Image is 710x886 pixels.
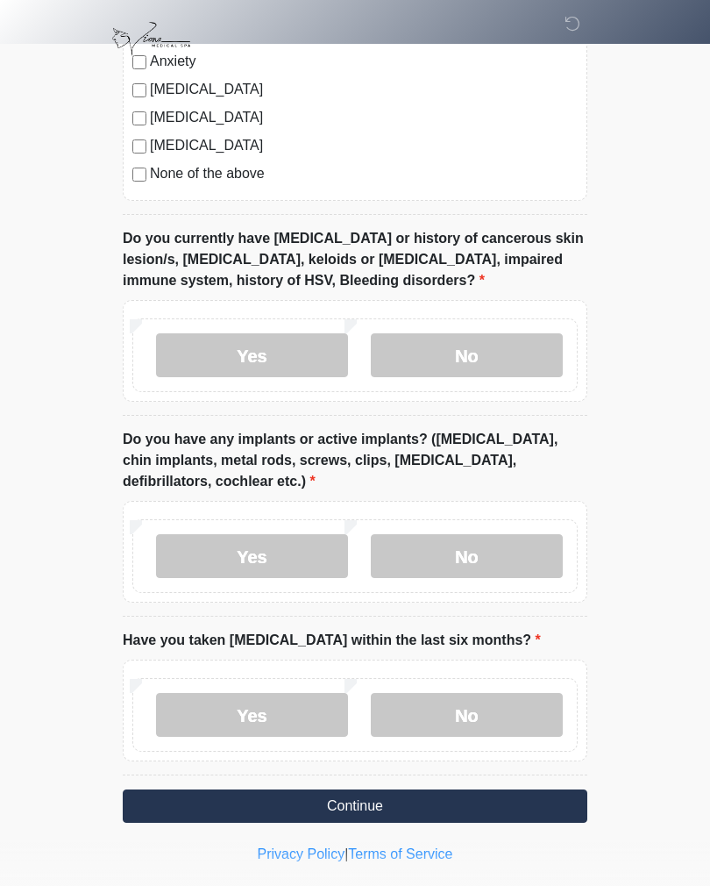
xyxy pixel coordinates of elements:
a: Privacy Policy [258,847,345,861]
label: No [371,534,563,578]
img: Viona Medical Spa Logo [105,13,197,65]
input: [MEDICAL_DATA] [132,139,146,154]
label: No [371,333,563,377]
input: [MEDICAL_DATA] [132,83,146,97]
label: Yes [156,534,348,578]
a: Terms of Service [348,847,452,861]
label: [MEDICAL_DATA] [150,107,578,128]
a: | [344,847,348,861]
label: Yes [156,333,348,377]
input: None of the above [132,168,146,182]
label: [MEDICAL_DATA] [150,135,578,156]
input: [MEDICAL_DATA] [132,111,146,125]
label: Have you taken [MEDICAL_DATA] within the last six months? [123,630,541,651]
label: [MEDICAL_DATA] [150,79,578,100]
label: Do you have any implants or active implants? ([MEDICAL_DATA], chin implants, metal rods, screws, ... [123,429,587,492]
label: None of the above [150,163,578,184]
button: Continue [123,790,587,823]
label: Do you currently have [MEDICAL_DATA] or history of cancerous skin lesion/s, [MEDICAL_DATA], keloi... [123,228,587,291]
label: No [371,693,563,737]
label: Yes [156,693,348,737]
